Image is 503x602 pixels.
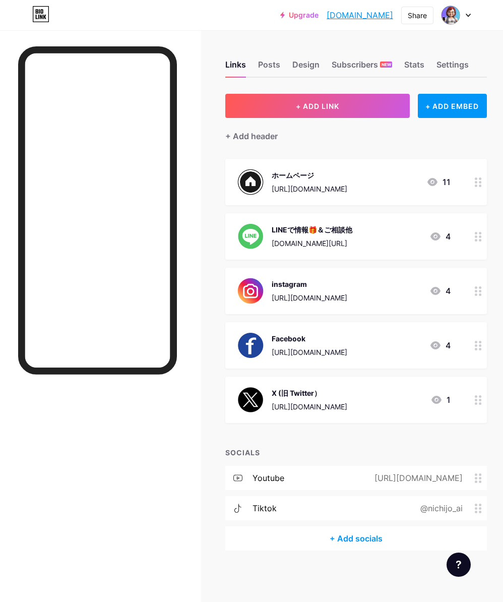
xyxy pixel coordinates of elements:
[418,94,487,118] div: + ADD EMBED
[430,394,451,406] div: 1
[253,472,284,484] div: youtube
[253,502,277,514] div: tiktok
[272,170,347,180] div: ホームページ
[358,472,475,484] div: [URL][DOMAIN_NAME]
[237,278,264,304] img: instagram
[292,58,320,77] div: Design
[258,58,280,77] div: Posts
[408,10,427,21] div: Share
[272,279,347,289] div: instagram
[237,223,264,250] img: LINEで情報🎁＆ご相談他
[426,176,451,188] div: 11
[237,387,264,413] img: X (旧 Twitter）
[225,526,487,551] div: + Add socials
[382,62,391,68] span: NEW
[404,502,475,514] div: @nichijo_ai
[272,333,347,344] div: Facebook
[225,447,487,458] div: SOCIALS
[225,94,410,118] button: + ADD LINK
[272,401,347,412] div: [URL][DOMAIN_NAME]
[237,332,264,358] img: Facebook
[404,58,424,77] div: Stats
[436,58,469,77] div: Settings
[296,102,339,110] span: + ADD LINK
[429,339,451,351] div: 4
[272,184,347,194] div: [URL][DOMAIN_NAME]
[429,285,451,297] div: 4
[429,230,451,243] div: 4
[272,388,347,398] div: X (旧 Twitter）
[441,6,460,25] img: nichijoai
[225,58,246,77] div: Links
[272,224,352,235] div: LINEで情報🎁＆ご相談他
[332,58,392,77] div: Subscribers
[225,130,278,142] div: + Add header
[272,292,347,303] div: [URL][DOMAIN_NAME]
[272,238,352,249] div: [DOMAIN_NAME][URL]
[280,11,319,19] a: Upgrade
[237,169,264,195] img: ホームページ
[327,9,393,21] a: [DOMAIN_NAME]
[272,347,347,357] div: [URL][DOMAIN_NAME]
